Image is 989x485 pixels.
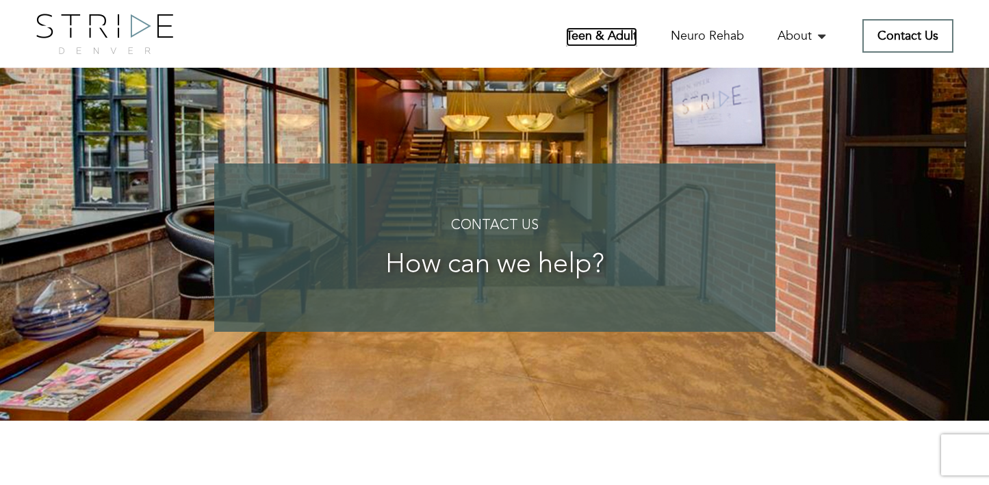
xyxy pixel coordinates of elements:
[862,19,953,53] a: Contact Us
[778,27,829,44] a: About
[242,250,748,280] h3: How can we help?
[566,27,637,47] a: Teen & Adult
[242,218,748,233] h4: Contact Us
[36,14,173,54] img: logo.png
[671,27,744,44] a: Neuro Rehab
